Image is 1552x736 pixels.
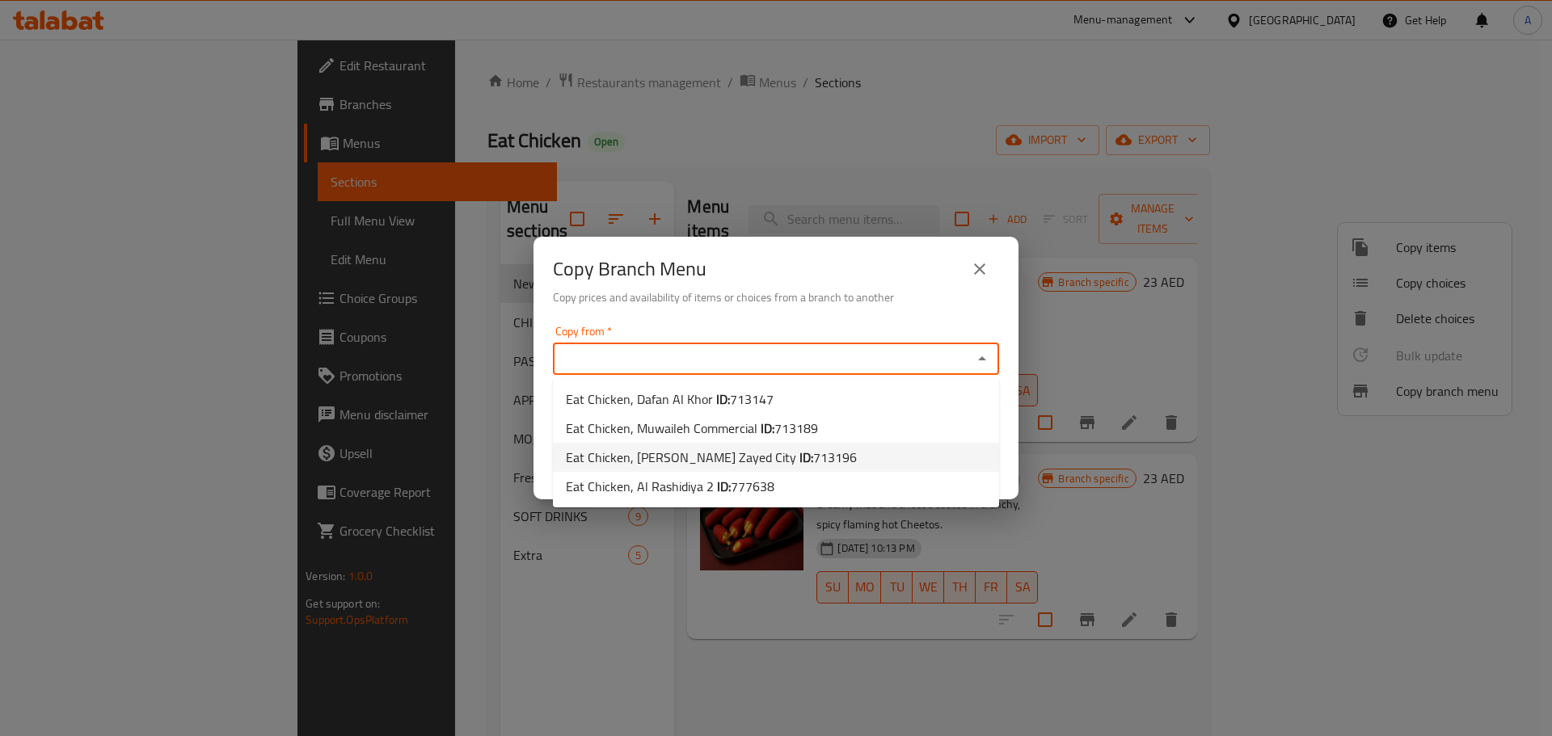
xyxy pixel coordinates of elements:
button: close [960,250,999,288]
span: 777638 [731,474,774,498]
h6: Copy prices and availability of items or choices from a branch to another [553,288,999,306]
span: Eat Chicken, Dafan Al Khor [566,389,774,409]
h2: Copy Branch Menu [553,256,706,282]
span: 713196 [813,445,857,469]
span: 713189 [774,416,818,440]
span: 713147 [730,387,774,411]
span: Eat Chicken, Muwaileh Commercial [566,418,818,438]
b: ID: [716,387,730,411]
span: Eat Chicken, Al Rashidiya 2 [566,477,774,496]
span: Eat Chicken, [PERSON_NAME] Zayed City [566,448,857,467]
b: ID: [799,445,813,469]
button: Close [971,347,993,370]
b: ID: [761,416,774,440]
b: ID: [717,474,731,498]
